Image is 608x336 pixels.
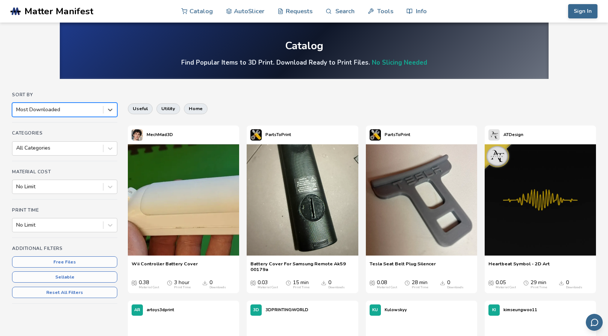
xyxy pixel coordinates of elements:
p: Kulowskyy [385,306,407,314]
span: Downloads [321,280,326,286]
button: Free Files [12,256,117,268]
div: 28 min [412,280,428,289]
button: utility [156,103,180,114]
div: Print Time [174,286,191,289]
span: Average Cost [250,280,256,286]
div: 0.03 [258,280,278,289]
span: Average Print Time [167,280,172,286]
div: 3 hour [174,280,191,289]
div: 0.05 [496,280,516,289]
div: 0 [447,280,464,289]
span: Average Print Time [286,280,291,286]
h4: Find Popular Items to 3D Print. Download Ready to Print Files. [181,58,427,67]
button: Sign In [568,4,597,18]
img: MechMad3D's profile [132,129,143,141]
div: 0.38 [139,280,159,289]
div: 0 [209,280,226,289]
h4: Material Cost [12,169,117,174]
a: No Slicing Needed [372,58,427,67]
div: Downloads [447,286,464,289]
span: Average Cost [488,280,494,286]
button: Sellable [12,271,117,283]
a: PartsToPrint's profilePartsToPrint [247,126,295,144]
div: Material Cost [377,286,397,289]
div: 0 [566,280,582,289]
span: Downloads [559,280,564,286]
div: Catalog [285,40,323,52]
p: artoys3dprint [147,306,174,314]
input: All Categories [16,145,18,151]
div: Print Time [412,286,428,289]
input: No Limit [16,184,18,190]
span: Average Print Time [523,280,529,286]
span: Average Cost [370,280,375,286]
a: Wii Controller Battery Cover [132,261,198,272]
div: Downloads [209,286,226,289]
h4: Print Time [12,207,117,213]
span: Matter Manifest [24,6,93,17]
p: ATDesign [503,131,523,139]
a: MechMad3D's profileMechMad3D [128,126,177,144]
span: Downloads [202,280,208,286]
div: 0.08 [377,280,397,289]
p: PartsToPrint [385,131,410,139]
div: Material Cost [139,286,159,289]
p: MechMad3D [147,131,173,139]
div: Downloads [328,286,345,289]
button: Send feedback via email [586,314,603,331]
span: KI [492,308,496,313]
button: home [184,103,208,114]
span: 3D [253,308,259,313]
p: PartsToPrint [265,131,291,139]
input: No Limit [16,222,18,228]
a: Heartbeat Symbol - 2D Art [488,261,550,272]
div: Print Time [531,286,547,289]
div: Downloads [566,286,582,289]
span: Average Cost [132,280,137,286]
a: PartsToPrint's profilePartsToPrint [366,126,414,144]
div: 29 min [531,280,547,289]
h4: Sort By [12,92,117,97]
p: kimseungwoo11 [503,306,537,314]
h4: Additional Filters [12,246,117,251]
img: ATDesign's profile [488,129,500,141]
a: Tesla Seat Belt Plug Silencer [370,261,436,272]
a: Battery Cover For Samsung Remote Ak59 00179a [250,261,354,272]
div: Print Time [293,286,309,289]
button: useful [128,103,153,114]
p: 3DPRINTINGWORLD [265,306,308,314]
div: Material Cost [258,286,278,289]
img: PartsToPrint's profile [250,129,262,141]
h4: Categories [12,130,117,136]
div: Material Cost [496,286,516,289]
div: 0 [328,280,345,289]
span: AR [134,308,140,313]
span: KU [372,308,378,313]
a: ATDesign's profileATDesign [485,126,527,144]
img: PartsToPrint's profile [370,129,381,141]
button: Reset All Filters [12,287,117,298]
span: Downloads [440,280,445,286]
span: Average Print Time [405,280,410,286]
div: 15 min [293,280,309,289]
